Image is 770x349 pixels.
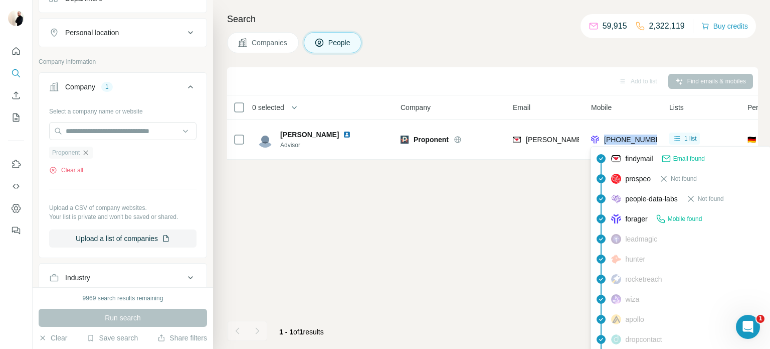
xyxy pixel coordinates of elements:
[39,21,207,45] button: Personal location
[611,274,621,284] img: provider rocketreach logo
[625,214,647,224] span: forager
[401,136,409,144] img: Logo of Proponent
[8,64,24,82] button: Search
[698,194,724,203] span: Not found
[625,274,662,284] span: rocketreach
[625,154,653,164] span: findymail
[673,154,705,163] span: Email found
[513,102,530,112] span: Email
[101,82,113,91] div: 1
[603,20,627,32] p: 59,915
[39,75,207,103] button: Company1
[611,234,621,244] img: provider leadmagic logo
[625,234,657,244] span: leadmagic
[279,328,293,336] span: 1 - 1
[649,20,685,32] p: 2,322,119
[39,266,207,290] button: Industry
[611,214,621,224] img: provider forager logo
[611,314,621,324] img: provider apollo logo
[625,334,662,344] span: dropcontact
[611,255,621,264] img: provider hunter logo
[747,135,756,145] span: 🇩🇪
[591,135,599,145] img: provider forager logo
[279,328,324,336] span: results
[227,12,758,26] h4: Search
[8,199,24,217] button: Dashboard
[49,203,197,212] p: Upload a CSV of company websites.
[293,328,299,336] span: of
[39,333,67,343] button: Clear
[625,174,651,184] span: prospeo
[611,194,621,203] img: provider people-data-labs logo
[668,214,702,223] span: Mobile found
[252,102,284,112] span: 0 selected
[65,82,95,92] div: Company
[611,294,621,304] img: provider wiza logo
[8,155,24,173] button: Use Surfe on LinkedIn
[671,174,697,183] span: Not found
[8,86,24,104] button: Enrich CSV
[157,333,207,343] button: Share filters
[49,103,197,116] div: Select a company name or website
[669,102,684,112] span: Lists
[611,154,621,164] img: provider findymail logo
[328,38,351,48] span: People
[257,132,273,148] img: Avatar
[756,315,764,323] span: 1
[49,229,197,248] button: Upload a list of companies
[625,314,644,324] span: apollo
[526,136,702,144] span: [PERSON_NAME][EMAIL_ADDRESS][DOMAIN_NAME]
[83,294,163,303] div: 9969 search results remaining
[52,148,80,157] span: Proponent
[401,102,431,112] span: Company
[65,28,119,38] div: Personal location
[611,174,621,184] img: provider prospeo logo
[280,130,339,140] span: [PERSON_NAME]
[591,102,612,112] span: Mobile
[8,177,24,195] button: Use Surfe API
[49,212,197,221] p: Your list is private and won't be saved or shared.
[8,42,24,60] button: Quick start
[604,136,667,144] span: [PHONE_NUMBER]
[736,315,760,339] iframe: Intercom live chat
[701,19,748,33] button: Buy credits
[252,38,288,48] span: Companies
[684,134,697,143] span: 1 list
[611,334,621,344] img: provider dropcontact logo
[65,273,90,283] div: Industry
[8,221,24,240] button: Feedback
[513,135,521,145] img: provider findymail logo
[625,194,677,204] span: people-data-labs
[299,328,303,336] span: 1
[49,166,83,175] button: Clear all
[87,333,138,343] button: Save search
[625,294,639,304] span: wiza
[280,141,355,150] span: Advisor
[39,57,207,66] p: Company information
[343,131,351,139] img: LinkedIn logo
[8,108,24,127] button: My lists
[414,135,449,145] span: Proponent
[8,10,24,26] img: Avatar
[625,254,645,264] span: hunter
